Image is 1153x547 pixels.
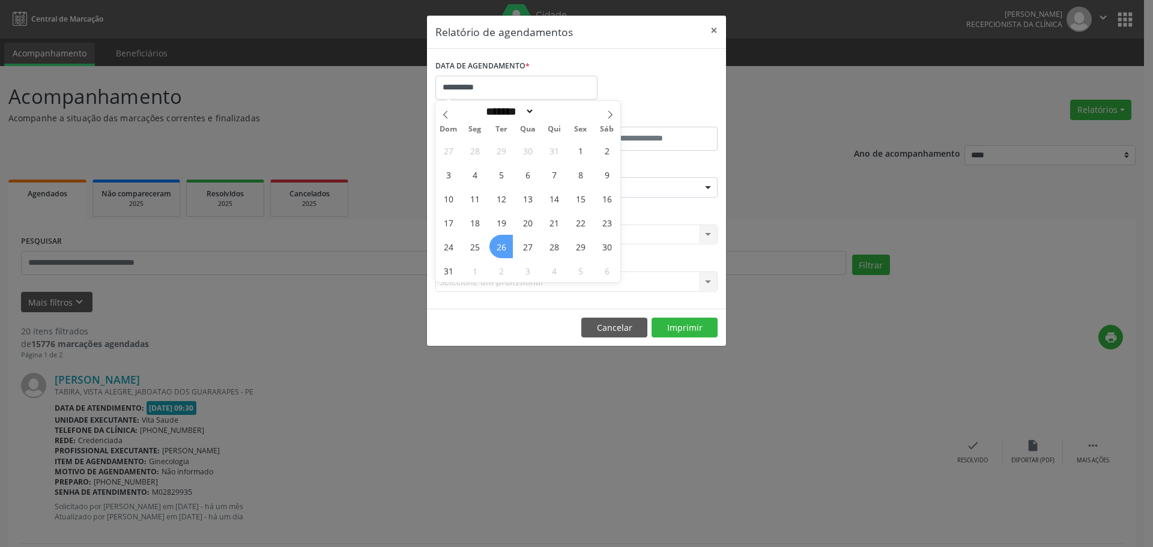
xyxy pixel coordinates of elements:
span: Agosto 25, 2025 [463,235,486,258]
span: Dom [435,125,462,133]
span: Seg [462,125,488,133]
span: Qui [541,125,567,133]
label: ATÉ [580,108,718,127]
button: Imprimir [652,318,718,338]
span: Sáb [594,125,620,133]
span: Agosto 17, 2025 [437,211,460,234]
span: Julho 30, 2025 [516,139,539,162]
span: Agosto 16, 2025 [595,187,619,210]
span: Agosto 21, 2025 [542,211,566,234]
span: Agosto 20, 2025 [516,211,539,234]
span: Agosto 7, 2025 [542,163,566,186]
span: Ter [488,125,515,133]
span: Agosto 27, 2025 [516,235,539,258]
h5: Relatório de agendamentos [435,24,573,40]
span: Agosto 4, 2025 [463,163,486,186]
span: Agosto 22, 2025 [569,211,592,234]
span: Agosto 19, 2025 [489,211,513,234]
span: Sex [567,125,594,133]
span: Setembro 1, 2025 [463,259,486,282]
span: Agosto 15, 2025 [569,187,592,210]
label: DATA DE AGENDAMENTO [435,57,530,76]
span: Agosto 6, 2025 [516,163,539,186]
span: Agosto 24, 2025 [437,235,460,258]
span: Agosto 2, 2025 [595,139,619,162]
span: Agosto 10, 2025 [437,187,460,210]
select: Month [482,105,534,118]
span: Agosto 14, 2025 [542,187,566,210]
span: Agosto 30, 2025 [595,235,619,258]
span: Agosto 26, 2025 [489,235,513,258]
span: Setembro 6, 2025 [595,259,619,282]
span: Agosto 3, 2025 [437,163,460,186]
span: Agosto 23, 2025 [595,211,619,234]
span: Agosto 12, 2025 [489,187,513,210]
span: Julho 31, 2025 [542,139,566,162]
span: Agosto 8, 2025 [569,163,592,186]
span: Agosto 13, 2025 [516,187,539,210]
span: Agosto 11, 2025 [463,187,486,210]
span: Agosto 29, 2025 [569,235,592,258]
span: Setembro 2, 2025 [489,259,513,282]
button: Close [702,16,726,45]
span: Julho 29, 2025 [489,139,513,162]
span: Setembro 4, 2025 [542,259,566,282]
span: Julho 27, 2025 [437,139,460,162]
button: Cancelar [581,318,647,338]
span: Agosto 1, 2025 [569,139,592,162]
span: Qua [515,125,541,133]
input: Year [534,105,574,118]
span: Agosto 5, 2025 [489,163,513,186]
span: Agosto 18, 2025 [463,211,486,234]
span: Agosto 31, 2025 [437,259,460,282]
span: Agosto 9, 2025 [595,163,619,186]
span: Setembro 3, 2025 [516,259,539,282]
span: Setembro 5, 2025 [569,259,592,282]
span: Julho 28, 2025 [463,139,486,162]
span: Agosto 28, 2025 [542,235,566,258]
